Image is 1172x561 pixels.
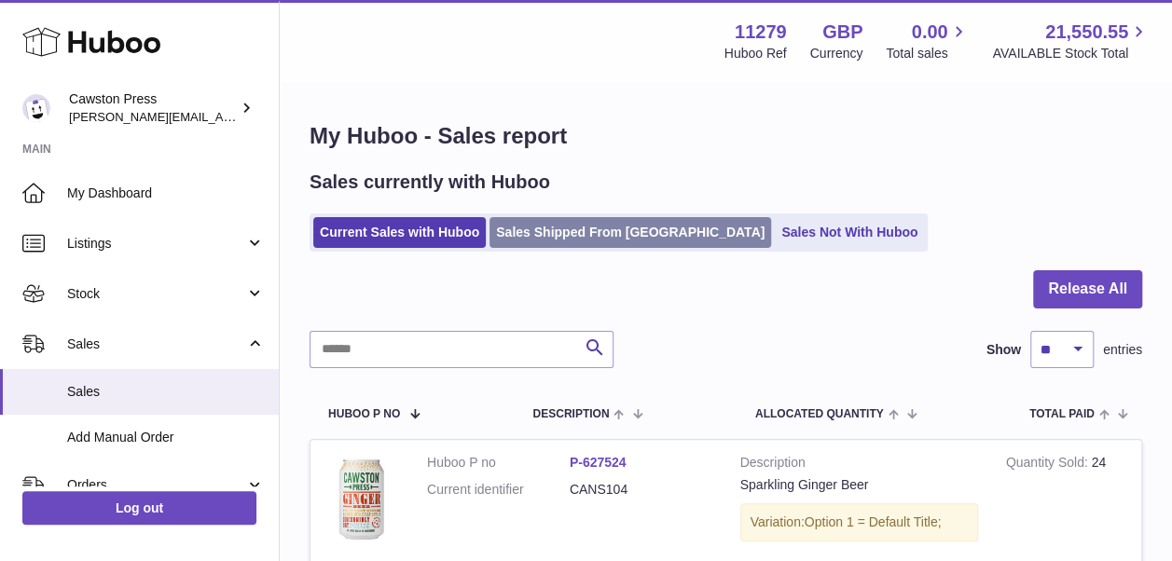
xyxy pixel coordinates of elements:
[69,109,474,124] span: [PERSON_NAME][EMAIL_ADDRESS][PERSON_NAME][DOMAIN_NAME]
[69,90,237,126] div: Cawston Press
[986,341,1021,359] label: Show
[822,20,862,45] strong: GBP
[740,476,978,494] div: Sparkling Ginger Beer
[1006,455,1092,474] strong: Quantity Sold
[570,455,627,470] a: P-627524
[1045,20,1128,45] span: 21,550.55
[810,45,863,62] div: Currency
[992,20,1150,62] a: 21,550.55 AVAILABLE Stock Total
[1033,270,1142,308] button: Release All
[912,20,948,45] span: 0.00
[755,408,884,420] span: ALLOCATED Quantity
[740,454,978,476] strong: Description
[1029,408,1095,420] span: Total paid
[67,476,245,494] span: Orders
[427,481,570,499] dt: Current identifier
[67,185,265,202] span: My Dashboard
[67,335,245,353] span: Sales
[313,217,486,248] a: Current Sales with Huboo
[310,170,550,195] h2: Sales currently with Huboo
[328,408,400,420] span: Huboo P no
[886,45,969,62] span: Total sales
[67,429,265,446] span: Add Manual Order
[22,491,256,525] a: Log out
[67,235,245,253] span: Listings
[427,454,570,472] dt: Huboo P no
[886,20,969,62] a: 0.00 Total sales
[310,121,1142,151] h1: My Huboo - Sales report
[570,481,712,499] dd: CANS104
[740,503,978,541] div: Variation:
[489,217,771,248] a: Sales Shipped From [GEOGRAPHIC_DATA]
[992,45,1150,62] span: AVAILABLE Stock Total
[67,383,265,401] span: Sales
[22,94,50,122] img: thomas.carson@cawstonpress.com
[805,514,942,529] span: Option 1 = Default Title;
[735,20,787,45] strong: 11279
[324,454,399,554] img: 112791717167727.png
[532,408,609,420] span: Description
[775,217,924,248] a: Sales Not With Huboo
[67,285,245,303] span: Stock
[1103,341,1142,359] span: entries
[724,45,787,62] div: Huboo Ref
